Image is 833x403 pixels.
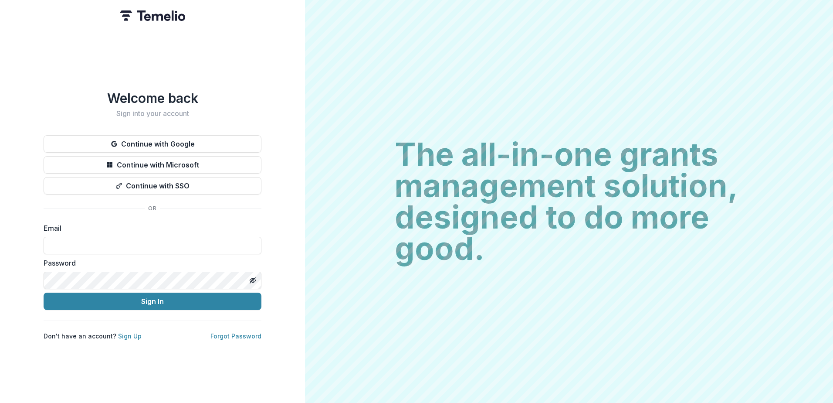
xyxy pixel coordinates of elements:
button: Continue with SSO [44,177,261,195]
p: Don't have an account? [44,331,142,341]
a: Forgot Password [210,332,261,340]
button: Continue with Google [44,135,261,153]
button: Toggle password visibility [246,273,260,287]
button: Sign In [44,293,261,310]
img: Temelio [120,10,185,21]
button: Continue with Microsoft [44,156,261,174]
label: Password [44,258,256,268]
h2: Sign into your account [44,109,261,118]
label: Email [44,223,256,233]
h1: Welcome back [44,90,261,106]
a: Sign Up [118,332,142,340]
